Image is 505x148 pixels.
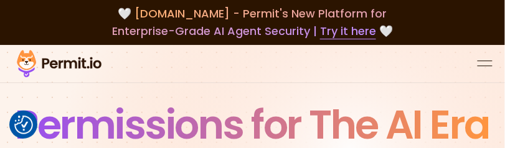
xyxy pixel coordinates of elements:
[14,116,33,134] button: Consent Preferences
[14,116,33,134] img: Revisit consent button
[478,56,493,71] button: open menu
[12,5,493,40] div: 🤍 🤍
[112,6,387,39] span: [DOMAIN_NAME] - Permit's New Platform for Enterprise-Grade AI Agent Security |
[12,47,106,80] img: Permit logo
[320,23,376,39] a: Try it here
